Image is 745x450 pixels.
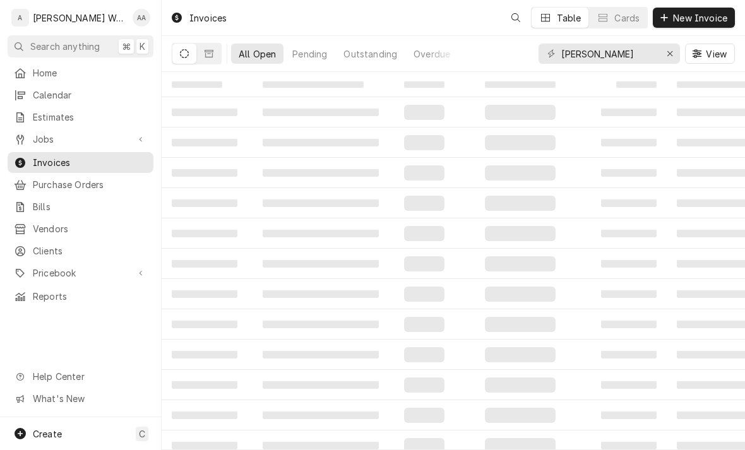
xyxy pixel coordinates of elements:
[485,317,556,332] span: ‌
[506,8,526,28] button: Open search
[404,287,444,302] span: ‌
[343,47,397,61] div: Outstanding
[172,169,237,177] span: ‌
[601,442,657,449] span: ‌
[172,381,237,389] span: ‌
[33,244,147,258] span: Clients
[33,392,146,405] span: What's New
[263,199,379,207] span: ‌
[263,381,379,389] span: ‌
[33,11,126,25] div: [PERSON_NAME] Works LLC
[172,260,237,268] span: ‌
[33,66,147,80] span: Home
[404,226,444,241] span: ‌
[601,260,657,268] span: ‌
[33,290,147,303] span: Reports
[8,388,153,409] a: Go to What's New
[404,317,444,332] span: ‌
[33,110,147,124] span: Estimates
[263,139,379,146] span: ‌
[8,286,153,307] a: Reports
[140,40,145,53] span: K
[8,35,153,57] button: Search anything⌘K
[33,178,147,191] span: Purchase Orders
[33,200,147,213] span: Bills
[263,81,364,88] span: ‌
[601,290,657,298] span: ‌
[292,47,327,61] div: Pending
[172,442,237,449] span: ‌
[485,135,556,150] span: ‌
[172,351,237,358] span: ‌
[601,109,657,116] span: ‌
[485,105,556,120] span: ‌
[601,139,657,146] span: ‌
[485,81,556,88] span: ‌
[33,88,147,102] span: Calendar
[8,174,153,195] a: Purchase Orders
[485,408,556,423] span: ‌
[263,351,379,358] span: ‌
[404,256,444,271] span: ‌
[263,260,379,268] span: ‌
[404,165,444,181] span: ‌
[8,366,153,387] a: Go to Help Center
[8,107,153,127] a: Estimates
[485,256,556,271] span: ‌
[11,9,29,27] div: A
[30,40,100,53] span: Search anything
[404,105,444,120] span: ‌
[263,442,379,449] span: ‌
[8,152,153,173] a: Invoices
[172,81,222,88] span: ‌
[660,44,680,64] button: Erase input
[33,222,147,235] span: Vendors
[263,290,379,298] span: ‌
[485,165,556,181] span: ‌
[404,347,444,362] span: ‌
[485,196,556,211] span: ‌
[263,109,379,116] span: ‌
[485,287,556,302] span: ‌
[685,44,735,64] button: View
[404,196,444,211] span: ‌
[172,109,237,116] span: ‌
[404,408,444,423] span: ‌
[601,230,657,237] span: ‌
[172,321,237,328] span: ‌
[601,169,657,177] span: ‌
[601,412,657,419] span: ‌
[670,11,730,25] span: New Invoice
[8,196,153,217] a: Bills
[485,226,556,241] span: ‌
[263,230,379,237] span: ‌
[8,85,153,105] a: Calendar
[33,133,128,146] span: Jobs
[239,47,276,61] div: All Open
[601,351,657,358] span: ‌
[404,135,444,150] span: ‌
[33,370,146,383] span: Help Center
[557,11,581,25] div: Table
[616,81,657,88] span: ‌
[404,81,444,88] span: ‌
[561,44,656,64] input: Keyword search
[8,240,153,261] a: Clients
[8,129,153,150] a: Go to Jobs
[122,40,131,53] span: ⌘
[263,412,379,419] span: ‌
[8,218,153,239] a: Vendors
[33,266,128,280] span: Pricebook
[703,47,729,61] span: View
[485,347,556,362] span: ‌
[33,156,147,169] span: Invoices
[139,427,145,441] span: C
[414,47,450,61] div: Overdue
[172,139,237,146] span: ‌
[172,199,237,207] span: ‌
[404,377,444,393] span: ‌
[601,321,657,328] span: ‌
[33,429,62,439] span: Create
[172,230,237,237] span: ‌
[133,9,150,27] div: Aaron Anderson's Avatar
